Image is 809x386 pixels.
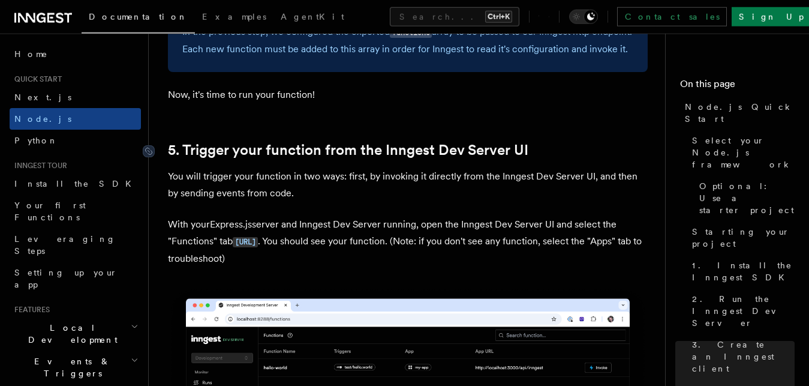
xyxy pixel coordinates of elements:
[10,351,141,384] button: Events & Triggers
[694,175,795,221] a: Optional: Use a starter project
[687,255,795,288] a: 1. Install the Inngest SDK
[692,259,795,283] span: 1. Install the Inngest SDK
[685,101,795,125] span: Node.js Quick Start
[202,12,266,22] span: Examples
[687,334,795,379] a: 3. Create an Inngest client
[699,180,795,216] span: Optional: Use a starter project
[233,237,258,247] code: [URL]
[10,161,67,170] span: Inngest tour
[10,86,141,108] a: Next.js
[687,288,795,334] a: 2. Run the Inngest Dev Server
[168,216,648,267] p: With your Express.js server and Inngest Dev Server running, open the Inngest Dev Server UI and se...
[485,11,512,23] kbd: Ctrl+K
[233,235,258,247] a: [URL]
[569,10,598,24] button: Toggle dark mode
[10,228,141,262] a: Leveraging Steps
[14,114,71,124] span: Node.js
[692,293,795,329] span: 2. Run the Inngest Dev Server
[10,43,141,65] a: Home
[692,339,795,375] span: 3. Create an Inngest client
[687,221,795,255] a: Starting your project
[89,12,188,22] span: Documentation
[14,234,116,256] span: Leveraging Steps
[680,77,795,96] h4: On this page
[14,201,86,222] span: Your first Functions
[692,134,795,170] span: Select your Node.js framework
[273,4,351,32] a: AgentKit
[168,142,528,158] a: 5. Trigger your function from the Inngest Dev Server UI
[10,322,131,346] span: Local Development
[182,23,633,58] p: In the previous step, we configured the exported array to be passed to our Inngest http endpoint....
[14,92,71,102] span: Next.js
[687,130,795,175] a: Select your Node.js framework
[14,48,48,60] span: Home
[82,4,195,34] a: Documentation
[14,179,139,188] span: Install the SDK
[14,136,58,145] span: Python
[10,355,131,379] span: Events & Triggers
[10,195,141,228] a: Your first Functions
[168,86,648,103] p: Now, it's time to run your function!
[10,173,141,195] a: Install the SDK
[168,168,648,202] p: You will trigger your function in two ways: first, by invoking it directly from the Inngest Dev S...
[10,262,141,295] a: Setting up your app
[680,96,795,130] a: Node.js Quick Start
[10,108,141,130] a: Node.js
[195,4,273,32] a: Examples
[14,268,118,289] span: Setting up your app
[390,7,519,26] button: Search...Ctrl+K
[10,74,62,84] span: Quick start
[617,7,727,26] a: Contact sales
[281,12,344,22] span: AgentKit
[10,130,141,151] a: Python
[10,317,141,351] button: Local Development
[10,305,50,315] span: Features
[692,226,795,250] span: Starting your project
